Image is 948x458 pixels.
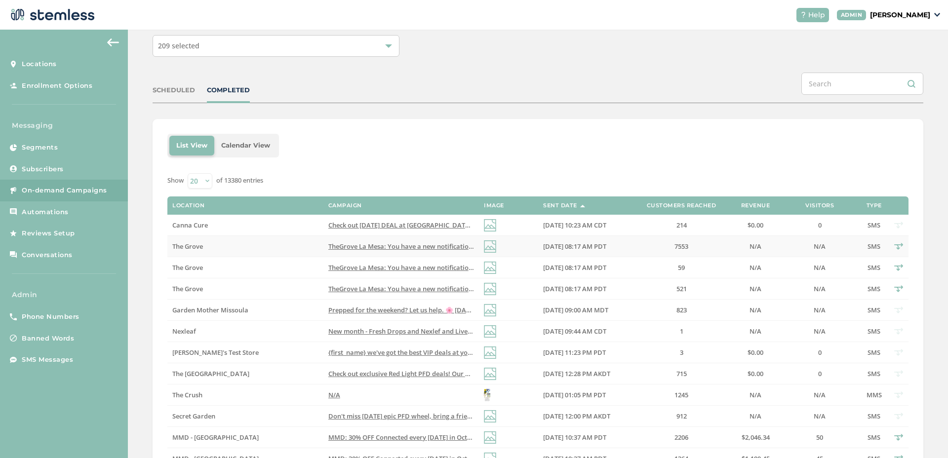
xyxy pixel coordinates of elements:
label: 823 [637,306,726,314]
label: 214 [637,221,726,229]
span: 209 selected [158,41,199,50]
span: SMS [868,305,880,314]
label: The Grove [172,242,318,251]
span: Subscribers [22,164,64,174]
span: 1 [680,327,683,336]
span: 2206 [674,433,688,442]
label: N/A [736,242,775,251]
label: 10/02/2025 10:23 AM CDT [543,221,627,229]
label: 10/02/2025 09:44 AM CDT [543,327,627,336]
label: N/A [736,264,775,272]
span: The Grove [172,263,203,272]
img: icon-img-d887fa0c.svg [484,368,496,380]
span: SMS [868,327,880,336]
span: N/A [750,305,761,314]
p: [PERSON_NAME] [870,10,930,20]
label: 10/01/2025 12:00 PM AKDT [543,412,627,420]
label: 10/02/2025 08:17 AM PDT [543,242,627,251]
label: Image [484,202,504,209]
span: 214 [676,221,687,229]
label: 0 [785,221,854,229]
label: Sent Date [543,202,577,209]
img: icon-img-d887fa0c.svg [484,325,496,338]
span: On-demand Campaigns [22,186,107,195]
span: TheGrove La Mesa: You have a new notification waiting for you, {first_name}! Reply END to cancel [328,242,626,251]
label: 3 [637,348,726,357]
img: icon_down-arrow-small-66adaf34.svg [934,13,940,17]
label: SMS [864,433,884,442]
span: N/A [750,412,761,420]
label: SMS [864,285,884,293]
label: Visitors [805,202,834,209]
span: SMS [868,242,880,251]
label: $0.00 [736,348,775,357]
span: [PERSON_NAME]'s Test Store [172,348,259,357]
span: The [GEOGRAPHIC_DATA] [172,369,249,378]
label: SMS [864,412,884,420]
span: 912 [676,412,687,420]
span: $2,046.34 [742,433,770,442]
label: New month - Fresh Drops and Nexlef and Live Source - Tap link for more info Reply END to cancel [328,327,474,336]
label: 521 [637,285,726,293]
span: Enrollment Options [22,81,92,91]
label: Brian's Test Store [172,348,318,357]
span: SMS [868,412,880,420]
iframe: Chat Widget [899,411,948,458]
img: icon-img-d887fa0c.svg [484,304,496,316]
label: N/A [785,391,854,399]
span: N/A [814,242,826,251]
label: TheGrove La Mesa: You have a new notification waiting for you, {first_name}! Reply END to cancel [328,242,474,251]
span: Garden Mother Missoula [172,305,248,314]
label: SMS [864,306,884,314]
label: 10/01/2025 01:05 PM PDT [543,391,627,399]
label: Secret Garden [172,412,318,420]
span: [DATE] 09:44 AM CDT [543,327,606,336]
span: [DATE] 08:17 AM PDT [543,242,606,251]
label: N/A [785,285,854,293]
div: ADMIN [837,10,867,20]
label: The Grove [172,285,318,293]
span: N/A [814,327,826,336]
label: Campaign [328,202,362,209]
span: [DATE] 08:17 AM PDT [543,284,606,293]
span: N/A [328,390,340,399]
label: N/A [736,285,775,293]
label: $0.00 [736,221,775,229]
label: Location [172,202,204,209]
span: The Grove [172,242,203,251]
span: [DATE] 08:17 AM PDT [543,263,606,272]
span: Prepped for the weekend? Let us help. 🌸 [DATE] stock-up deals are ON! Reply END to cancel [328,305,607,314]
span: Canna Cure [172,221,208,229]
span: SMS [868,369,880,378]
label: N/A [328,391,474,399]
span: SMS [868,284,880,293]
span: N/A [814,390,826,399]
label: MMS [864,391,884,399]
label: N/A [736,412,775,420]
span: Check out exclusive Red Light PFD deals! Our BIGGEST sale of the year! Reply END to cancel [328,369,603,378]
span: SMS Messages [22,355,73,365]
span: TheGrove La Mesa: You have a new notification waiting for you, {first_name}! Reply END to cancel [328,263,626,272]
span: MMD: 30% OFF Connected every [DATE] in October PLUS Alien Labs BOGO every [DATE]! Click for detai... [328,433,714,442]
span: N/A [814,284,826,293]
img: icon-help-white-03924b79.svg [800,12,806,18]
span: Automations [22,207,69,217]
label: The Red Light District [172,370,318,378]
label: Canna Cure [172,221,318,229]
span: The Grove [172,284,203,293]
label: Type [867,202,882,209]
label: 10/02/2025 08:17 AM PDT [543,285,627,293]
label: N/A [785,264,854,272]
label: Check out Today's DEAL at Can Cure, new location 1919 NW Cache Rd. Reply END to cancel [328,221,474,229]
label: TheGrove La Mesa: You have a new notification waiting for you, {first_name}! Reply END to cancel [328,264,474,272]
label: Show [167,176,184,186]
label: 7553 [637,242,726,251]
label: SMS [864,348,884,357]
img: icon-img-d887fa0c.svg [484,283,496,295]
span: Segments [22,143,58,153]
li: Calendar View [214,136,277,155]
label: {first_name} we've got the best VIP deals at you favorite store💰📈 Click the link now, deals won't... [328,348,474,357]
label: TheGrove La Mesa: You have a new notification waiting for you, {first_name}! Reply END to cancel [328,285,474,293]
label: of 13380 entries [216,176,263,186]
label: 0 [785,348,854,357]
